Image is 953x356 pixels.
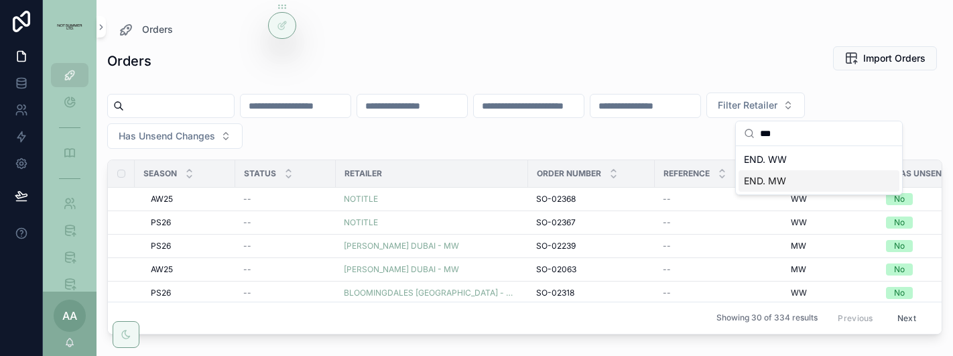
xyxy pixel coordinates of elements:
[143,168,177,179] span: Season
[151,241,171,251] span: PS26
[107,52,151,70] h1: Orders
[243,241,328,251] a: --
[894,217,905,229] div: No
[663,241,671,251] span: --
[791,264,877,275] a: MW
[663,194,671,204] span: --
[536,288,647,298] a: SO-02318
[151,241,227,251] a: PS26
[344,264,520,275] a: [PERSON_NAME] DUBAI - MW
[243,217,328,228] a: --
[344,288,520,298] a: BLOOMINGDALES [GEOGRAPHIC_DATA] - WW
[663,217,671,228] span: --
[663,241,775,251] a: --
[51,24,88,30] img: App logo
[863,52,926,65] span: Import Orders
[894,263,905,276] div: No
[243,264,328,275] a: --
[344,194,520,204] a: NOTITLE
[791,241,877,251] a: MW
[663,217,775,228] a: --
[791,241,806,251] span: MW
[344,217,520,228] a: NOTITLE
[43,54,97,292] div: scrollable content
[243,194,251,204] span: --
[716,313,818,324] span: Showing 30 of 334 results
[243,194,328,204] a: --
[791,194,807,204] span: WW
[344,241,520,251] a: [PERSON_NAME] DUBAI - MW
[888,308,926,329] button: Next
[151,217,227,228] a: PS26
[663,264,671,275] span: --
[344,264,459,275] a: [PERSON_NAME] DUBAI - MW
[536,217,647,228] a: SO-02367
[243,241,251,251] span: --
[151,194,227,204] a: AW25
[107,123,243,149] button: Select Button
[151,217,171,228] span: PS26
[142,23,173,36] span: Orders
[151,264,227,275] a: AW25
[151,264,173,275] span: AW25
[243,217,251,228] span: --
[663,168,710,179] span: Reference
[663,288,671,298] span: --
[833,46,937,70] button: Import Orders
[344,194,378,204] a: NOTITLE
[244,168,276,179] span: Status
[791,217,877,228] a: WW
[119,129,215,143] span: Has Unsend Changes
[536,194,576,204] span: SO-02368
[536,264,576,275] span: SO-02063
[663,288,775,298] a: --
[243,288,251,298] span: --
[344,168,382,179] span: Retailer
[151,194,173,204] span: AW25
[791,194,877,204] a: WW
[706,93,805,118] button: Select Button
[791,288,877,298] a: WW
[663,194,775,204] a: --
[536,194,647,204] a: SO-02368
[537,168,601,179] span: Order Number
[243,264,251,275] span: --
[894,193,905,205] div: No
[718,99,777,112] span: Filter Retailer
[62,308,77,324] span: AA
[791,264,806,275] span: MW
[536,241,647,251] a: SO-02239
[118,21,173,38] a: Orders
[663,264,775,275] a: --
[791,217,807,228] span: WW
[344,217,378,228] a: NOTITLE
[744,153,787,166] span: END. WW
[536,264,647,275] a: SO-02063
[243,288,328,298] a: --
[151,288,227,298] a: PS26
[536,241,576,251] span: SO-02239
[536,288,574,298] span: SO-02318
[894,240,905,252] div: No
[736,146,902,194] div: Suggestions
[744,174,786,188] span: END. MW
[791,288,807,298] span: WW
[894,287,905,299] div: No
[536,217,576,228] span: SO-02367
[344,241,459,251] a: [PERSON_NAME] DUBAI - MW
[151,288,171,298] span: PS26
